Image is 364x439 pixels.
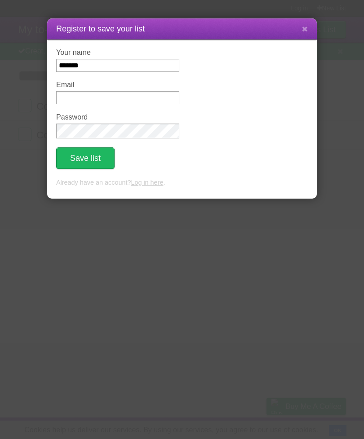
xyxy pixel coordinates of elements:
a: Log in here [131,179,163,186]
button: Save list [56,147,115,169]
label: Your name [56,49,179,57]
p: Already have an account? . [56,178,308,188]
label: Email [56,81,179,89]
label: Password [56,113,179,121]
h1: Register to save your list [56,23,308,35]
